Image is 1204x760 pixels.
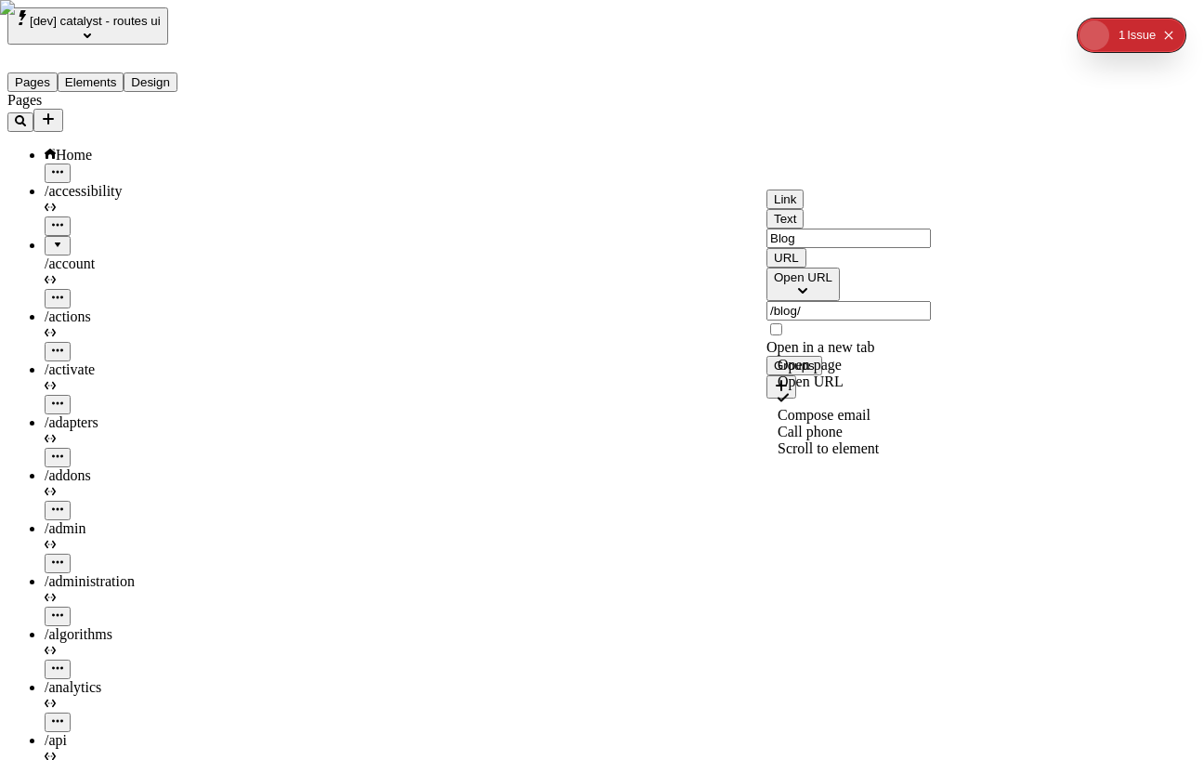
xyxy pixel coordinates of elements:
[774,212,796,226] span: Text
[766,209,804,229] button: Text
[766,356,822,375] button: Groups
[778,407,978,424] div: Compose email
[778,373,978,390] div: Open URL
[7,15,271,32] p: Cookie Test Route
[774,192,796,206] span: Link
[774,270,832,284] span: Open URL
[766,190,804,209] button: Link
[766,248,806,268] button: URL
[778,357,978,373] div: Open page
[766,301,931,321] input: https://makeswift.com
[774,251,799,265] span: URL
[778,424,978,440] div: Call phone
[774,359,815,373] span: Groups
[766,321,989,355] label: Open in a new tab
[778,440,978,457] div: Scroll to element
[770,323,782,335] input: Open in a new tab
[766,268,840,301] button: Open URL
